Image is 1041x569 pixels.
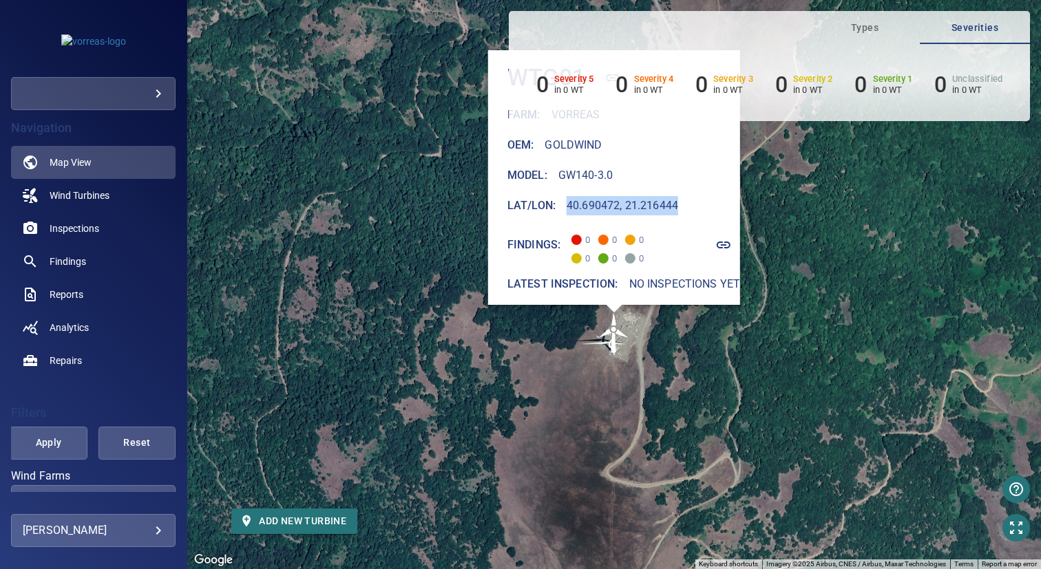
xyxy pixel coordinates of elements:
[598,253,609,264] span: Severity 1
[775,72,833,98] li: Severity 2
[625,245,647,264] span: 0
[507,136,534,155] h6: Oem :
[629,275,741,294] h6: No inspections yet
[982,560,1037,568] a: Report a map error
[27,434,70,451] span: Apply
[571,235,582,245] span: Severity 5
[11,146,176,179] a: map active
[934,72,947,98] h6: 0
[50,321,89,334] span: Analytics
[695,72,708,98] h6: 0
[775,72,788,98] h6: 0
[598,235,609,245] span: Severity 4
[191,551,236,569] a: Open this area in Google Maps (opens a new window)
[242,513,346,530] span: Add new turbine
[934,72,1002,98] li: Severity Unclassified
[873,85,913,95] p: in 0 WT
[713,85,753,95] p: in 0 WT
[11,485,176,518] div: Wind Farms
[634,85,674,95] p: in 0 WT
[551,105,600,125] h6: VORREAS
[11,245,176,278] a: findings noActive
[545,136,602,155] h6: Goldwind
[11,471,176,482] label: Wind Farms
[571,226,593,245] span: 0
[50,288,83,301] span: Reports
[10,427,87,460] button: Apply
[625,226,647,245] span: 0
[50,255,86,268] span: Findings
[536,72,549,98] h6: 0
[50,222,99,235] span: Inspections
[11,179,176,212] a: windturbines noActive
[50,155,92,169] span: Map View
[854,72,867,98] h6: 0
[11,344,176,377] a: repairs noActive
[507,63,585,92] h4: WTG01
[952,85,1002,95] p: in 0 WT
[699,559,758,569] button: Keyboard shortcuts
[507,235,560,255] h6: Findings:
[928,19,1022,36] span: Severities
[954,560,974,568] a: Terms (opens in new tab)
[793,74,833,84] h6: Severity 2
[616,72,628,98] h6: 0
[11,121,176,135] h4: Navigation
[873,74,913,84] h6: Severity 1
[554,85,594,95] p: in 0 WT
[854,72,912,98] li: Severity 1
[11,77,176,110] div: vorreas
[61,34,126,48] img: vorreas-logo
[598,226,620,245] span: 0
[11,311,176,344] a: analytics noActive
[507,196,556,215] h6: Lat/Lon :
[98,427,176,460] button: Reset
[818,19,912,36] span: Types
[598,245,620,264] span: 0
[11,212,176,245] a: inspections noActive
[571,253,582,264] span: Severity 2
[616,72,673,98] li: Severity 4
[695,72,753,98] li: Severity 3
[536,72,594,98] li: Severity 5
[116,434,158,451] span: Reset
[507,275,618,294] h6: Latest inspection:
[571,245,593,264] span: 0
[23,519,164,541] div: [PERSON_NAME]
[11,278,176,311] a: reports noActive
[766,560,946,568] span: Imagery ©2025 Airbus, CNES / Airbus, Maxar Technologies
[507,166,547,185] h6: Model :
[634,74,674,84] h6: Severity 4
[11,406,176,420] h4: Filters
[593,312,635,354] img: windFarmIcon.svg
[507,105,540,125] h6: Farm :
[50,189,109,202] span: Wind Turbines
[567,196,678,215] h6: 40.690472, 21.216444
[558,166,613,185] h6: GW140-3.0
[231,508,357,534] button: Add new turbine
[952,74,1002,84] h6: Unclassified
[593,312,635,354] gmp-advanced-marker: WTG01
[713,74,753,84] h6: Severity 3
[191,551,236,569] img: Google
[50,354,82,367] span: Repairs
[793,85,833,95] p: in 0 WT
[554,74,594,84] h6: Severity 5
